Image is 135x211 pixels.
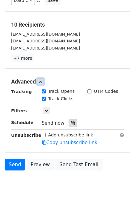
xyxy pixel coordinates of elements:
[55,159,102,170] a: Send Test Email
[11,32,80,37] small: [EMAIL_ADDRESS][DOMAIN_NAME]
[42,120,65,126] span: Send now
[11,108,27,113] strong: Filters
[11,89,32,94] strong: Tracking
[11,78,124,85] h5: Advanced
[94,88,118,95] label: UTM Codes
[42,140,97,145] a: Copy unsubscribe link
[5,159,25,170] a: Send
[11,39,80,43] small: [EMAIL_ADDRESS][DOMAIN_NAME]
[48,132,93,138] label: Add unsubscribe link
[11,21,124,28] h5: 10 Recipients
[11,133,41,138] strong: Unsubscribe
[11,54,34,62] a: +7 more
[104,181,135,211] iframe: Chat Widget
[11,46,80,50] small: [EMAIL_ADDRESS][DOMAIN_NAME]
[27,159,54,170] a: Preview
[11,120,33,125] strong: Schedule
[48,96,74,102] label: Track Clicks
[48,88,75,95] label: Track Opens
